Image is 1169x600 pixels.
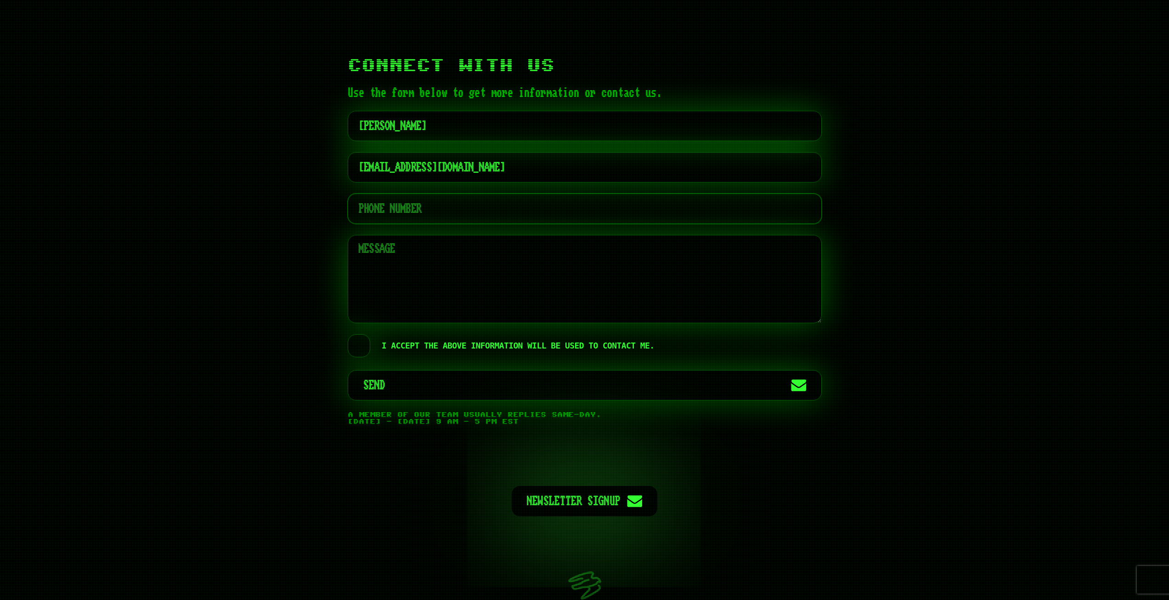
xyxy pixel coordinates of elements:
span: I accept the above information will be used to contact me. [382,343,655,349]
input: Name [348,111,822,141]
p: Use the form below to get more information or contact us. [348,86,822,100]
span: Newsletter Signup [527,486,621,516]
a: Newsletter Signup [512,486,657,516]
button: Send [348,370,822,400]
input: Phone Number [348,194,822,224]
span: Send [363,371,785,400]
span: A member of our team usually replies same-day. [DATE] - [DATE] 9 AM - 5 PM EST [348,411,822,425]
p: Connect With Us [348,58,822,75]
input: Email [348,152,822,183]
